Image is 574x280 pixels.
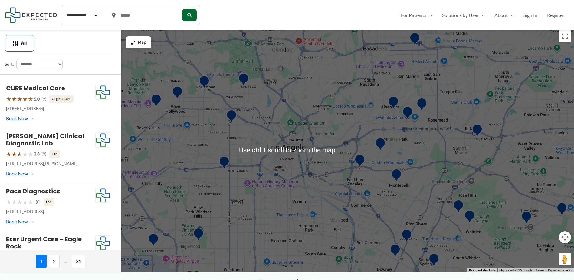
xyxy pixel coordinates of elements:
span: 1 [36,255,47,268]
div: Western Diagnostic Radiology by RADDICO &#8211; West Hollywood [172,86,183,101]
div: Montes Medical Group, Inc. [453,199,464,215]
span: 31 [72,255,85,268]
a: Book Now [6,217,34,226]
div: Montebello Advanced Imaging [391,168,402,184]
div: Sunset Diagnostic Radiology [151,94,162,109]
div: Downey MRI Center powered by RAYUS Radiology [390,244,401,259]
div: Huntington Hospital [409,32,420,48]
div: 4 [545,131,558,143]
div: 2 [187,132,200,145]
div: Pacific Medical Imaging [428,253,439,268]
div: 2 [270,122,283,135]
span: ★ [28,93,33,105]
div: 11 [511,50,524,63]
div: 15 [452,63,465,76]
span: ★ [17,93,22,105]
span: (9) [41,150,46,158]
span: For Patients [401,11,426,20]
span: ★ [17,148,22,160]
div: Monterey Park Hospital AHMC [375,137,386,153]
div: Western Convalescent Hospital [219,156,230,171]
a: Pace Diagnostics [6,187,60,195]
span: (9) [41,95,46,103]
button: Toggle fullscreen view [559,30,571,42]
label: Sort: [5,60,14,68]
div: 6 [273,29,285,42]
a: Exer Urgent Care – Eagle Rock [6,235,82,251]
span: ... [62,255,70,268]
span: ★ [28,196,33,208]
div: 2 [161,50,173,63]
div: 3 [304,145,317,158]
div: Pacific Medical Imaging [388,96,399,111]
button: All [5,35,34,52]
div: 4 [171,132,184,145]
span: Menu Toggle [479,11,485,20]
div: 3 [368,104,381,116]
div: 10 [474,47,487,60]
img: Expected Healthcare Logo [96,133,110,148]
div: Edward R. Roybal Comprehensive Health Center [354,154,365,169]
div: Green Light Imaging [401,229,412,244]
span: Solutions by User [442,11,479,20]
a: Terms (opens in new tab) [536,268,544,272]
span: ★ [6,196,11,208]
div: Synergy Imaging Center [402,106,413,122]
div: Inglewood Advanced Imaging [193,228,204,243]
div: 2 [493,253,505,265]
span: Map [138,40,146,45]
span: ★ [22,148,28,160]
span: (0) [36,198,41,206]
div: 4 [377,44,390,57]
a: Sign In [519,11,542,20]
span: ★ [11,196,17,208]
span: Lab [49,150,60,158]
button: Map camera controls [559,231,571,243]
div: 2 [440,32,453,45]
div: 2 [508,129,521,142]
span: ★ [28,148,33,160]
a: Report a map error [548,268,572,272]
button: Drag Pegman onto the map to open Street View [559,253,571,265]
div: 11 [269,62,282,75]
div: 2 [209,97,222,109]
span: ★ [11,93,17,105]
img: Filter [12,40,18,46]
button: Keyboard shortcuts [469,268,496,272]
div: 2 [329,213,342,226]
span: ★ [22,93,28,105]
img: Expected Healthcare Logo [96,236,110,251]
p: [STREET_ADDRESS][PERSON_NAME] [6,160,95,168]
img: Expected Healthcare Logo [96,85,110,100]
p: [STREET_ADDRESS] [6,105,95,112]
div: 6 [237,135,250,148]
span: Menu Toggle [508,11,514,20]
div: 4 [327,174,339,187]
div: 3 [491,62,503,75]
div: Hacienda HTS Ultrasound [521,211,532,226]
div: 3 [495,41,508,53]
span: About [494,11,508,20]
div: Diagnostic Medical Group [556,202,567,218]
div: 12 [160,125,173,138]
div: 2 [408,183,420,195]
div: 8 [287,44,299,57]
button: Map [126,36,151,48]
div: Westchester Advanced Imaging [148,233,159,248]
div: 2 [155,215,168,228]
div: 2 [263,142,275,155]
div: 6 [261,160,274,173]
div: 2 [304,62,317,75]
div: 3 [143,135,155,148]
div: 13 [272,46,285,59]
a: Register [542,11,569,20]
div: 5 [240,97,252,110]
p: [STREET_ADDRESS] [6,208,95,215]
div: Centrelake Imaging &#8211; El Monte [472,124,483,139]
div: 9 [362,56,375,69]
a: For PatientsMenu Toggle [396,11,437,20]
div: 3 [166,158,178,171]
span: All [21,41,27,45]
div: Diagnostic Medical Group [416,98,427,113]
span: 5.0 [34,95,40,103]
